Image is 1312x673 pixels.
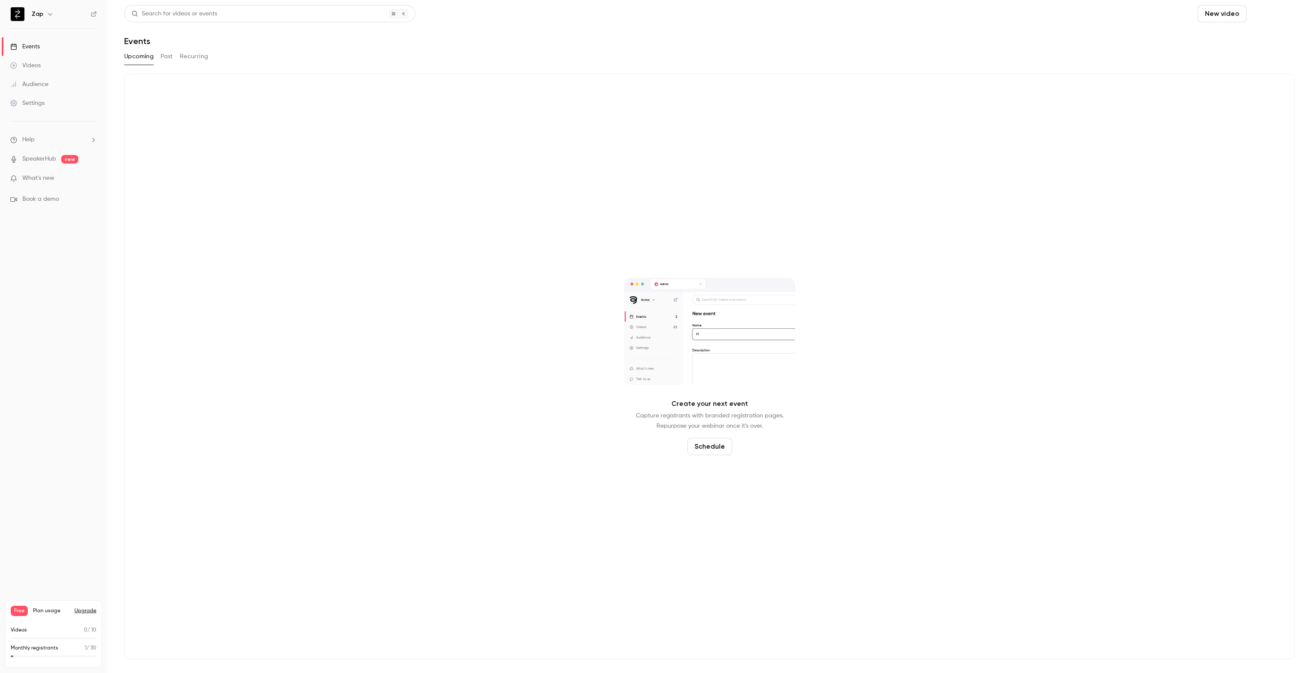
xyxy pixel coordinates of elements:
button: New video [1198,5,1246,22]
span: What's new [22,174,54,183]
div: Settings [10,99,45,107]
div: Events [10,42,40,51]
span: Book a demo [22,195,59,204]
button: Schedule [1250,5,1295,22]
span: new [61,155,78,164]
p: Monthly registrants [11,644,58,652]
div: Audience [10,80,48,89]
button: Schedule [687,438,732,455]
a: SpeakerHub [22,155,56,164]
div: Videos [10,61,41,70]
p: / 10 [84,626,96,634]
p: Create your next event [671,399,748,409]
p: / 30 [85,644,96,652]
button: Recurring [180,50,209,63]
span: 1 [85,646,86,651]
span: Plan usage [33,607,69,614]
li: help-dropdown-opener [10,135,97,144]
img: Zap [11,7,24,21]
h1: Events [124,36,150,46]
button: Upgrade [75,607,96,614]
div: Search for videos or events [131,9,217,18]
iframe: Noticeable Trigger [86,175,97,182]
span: 0 [84,628,87,633]
p: Capture registrants with branded registration pages. Repurpose your webinar once it's over. [636,411,784,431]
h6: Zap [32,10,43,18]
button: Past [161,50,173,63]
span: Free [11,606,28,616]
span: Help [22,135,35,144]
button: Upcoming [124,50,154,63]
p: Videos [11,626,27,634]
